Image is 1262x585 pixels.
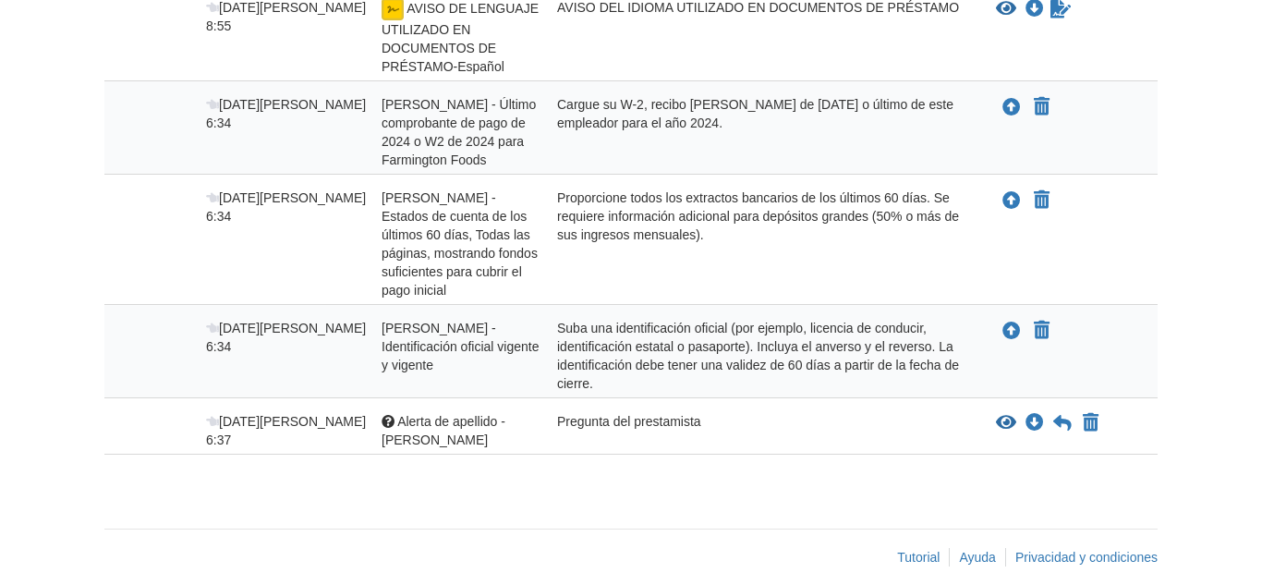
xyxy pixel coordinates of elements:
[897,550,940,565] a: Tutorial
[996,414,1016,433] button: Ver alerta de apellido - Kevin
[206,321,366,354] font: [DATE][PERSON_NAME] 6:34
[1001,95,1023,119] button: Subir Paola Andrea Diaz Baquero - Talón de pago final de 2024 o W2 de 2024 para Farmington Foods
[206,97,366,130] font: [DATE][PERSON_NAME] 6:34
[1001,319,1023,343] button: Subir Paola Andrea Diaz Baquero - Identificación oficial vigente y vigente
[1081,412,1100,434] button: Declarar alerta de apellido: Kevin no aplicable
[557,414,701,429] font: Pregunta del prestamista
[382,97,536,167] font: [PERSON_NAME] - Último comprobante de pago de 2024 o W2 de 2024 para Farmington Foods
[1032,320,1051,342] button: Declarar Paola Andrea Díaz Baquero - Identificación oficial vigente, no aplicable
[382,190,538,298] font: [PERSON_NAME] - Estados de cuenta de los últimos 60 días, Todas las páginas, mostrando fondos suf...
[557,190,959,242] font: Proporcione todos los extractos bancarios de los últimos 60 días. Se requiere información adicion...
[1001,189,1023,213] button: Subir Paola Andrea Diaz Baquero - Estados de cuenta de los últimos 60 días, Todas las páginas, mo...
[1032,96,1051,118] button: Declarar Paola Andrea Diaz Baquero - Talón de pago final del 2024 o W2 del 2024 para Farmington F...
[557,321,959,391] font: Suba una identificación oficial (por ejemplo, licencia de conducir, identificación estatal o pasa...
[206,414,366,447] font: [DATE][PERSON_NAME] 6:37
[1015,550,1158,565] a: Privacidad y condiciones
[382,321,539,372] font: [PERSON_NAME] - Identificación oficial vigente y vigente
[959,550,995,565] a: Ayuda
[1025,416,1044,431] a: Descargar Alerta de Apellido - Kevin
[557,97,953,130] font: Cargue su W-2, recibo [PERSON_NAME] de [DATE] o último de este empleador para el año 2024.
[1032,189,1051,212] button: Declarar Paola Andrea Diaz Baquero - Estados de cuenta de los últimos 60 días, Todas las páginas,...
[382,414,505,447] font: Alerta de apellido - [PERSON_NAME]
[1025,2,1044,17] a: Descargar AVISO DE LENGUAJE UTILIZADO EN DOCUMENTOS DE PRÉSTAMO-Español
[382,1,539,74] font: AVISO DE LENGUAJE UTILIZADO EN DOCUMENTOS DE PRÉSTAMO-Español
[206,190,366,224] font: [DATE][PERSON_NAME] 6:34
